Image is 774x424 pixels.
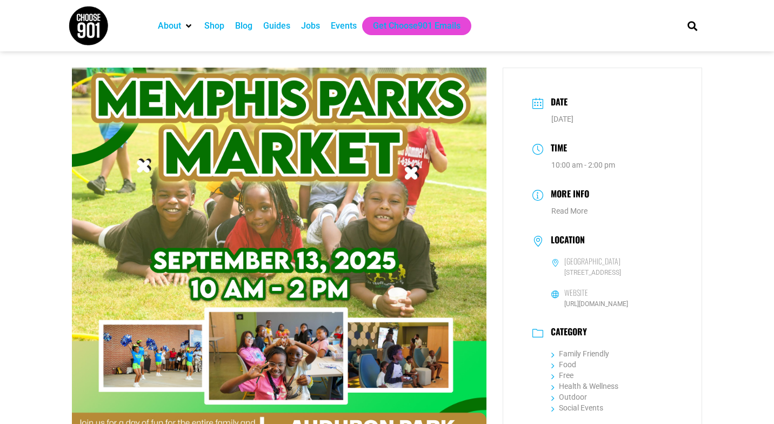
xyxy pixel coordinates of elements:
h3: Time [545,141,567,157]
a: Read More [551,207,588,215]
a: Get Choose901 Emails [373,19,461,32]
a: Blog [235,19,252,32]
h6: Website [564,288,588,297]
a: About [158,19,181,32]
h3: Date [545,95,568,111]
a: Food [551,360,576,369]
a: Family Friendly [551,349,609,358]
a: Shop [204,19,224,32]
a: Social Events [551,403,603,412]
div: About [152,17,199,35]
h3: More Info [545,187,589,203]
nav: Main nav [152,17,669,35]
h6: [GEOGRAPHIC_DATA] [564,256,620,266]
span: [DATE] [551,115,573,123]
a: Events [331,19,357,32]
a: Health & Wellness [551,382,618,390]
abbr: 10:00 am - 2:00 pm [551,161,615,169]
a: Outdoor [551,393,587,401]
div: Search [684,17,702,35]
h3: Location [545,235,585,248]
a: [URL][DOMAIN_NAME] [564,300,628,308]
a: Guides [263,19,290,32]
a: Free [551,371,573,380]
h3: Category [545,327,587,340]
a: Jobs [301,19,320,32]
span: [STREET_ADDRESS] [551,268,672,278]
